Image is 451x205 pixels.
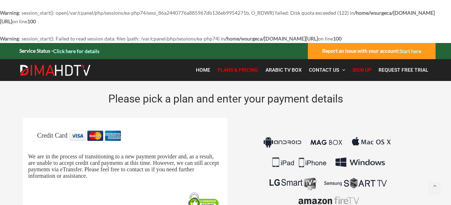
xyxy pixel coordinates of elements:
[429,183,440,194] a: Back to top
[19,48,99,54] strong: Service Status -
[108,92,343,105] span: Please pick a plan and enter your payment details
[349,63,375,77] a: Sign Up
[309,67,339,73] span: Contact Us
[217,67,258,73] span: Plans & Pricing
[27,18,36,24] b: 100
[37,132,67,139] span: Credit Card
[214,63,262,77] a: Plans & Pricing
[196,67,210,73] span: Home
[322,48,421,54] strong: Report an issue with your account:
[375,63,432,77] a: Request Free Trial
[19,65,91,76] img: Dima HDTV
[225,35,318,42] b: /home/wsurgeca/[DOMAIN_NAME][URL]
[53,48,99,54] a: Click here for details
[333,35,342,42] b: 100
[305,63,349,77] a: Contact Us
[352,67,371,73] span: Sign Up
[28,153,219,179] span: We are in the process of transitioning to a new payment provider and, as a result, are unable to ...
[262,63,305,77] a: Arabic TV Box
[379,67,428,73] span: Request Free Trial
[266,67,302,73] span: Arabic TV Box
[399,48,421,54] a: Start here
[192,63,214,77] a: Home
